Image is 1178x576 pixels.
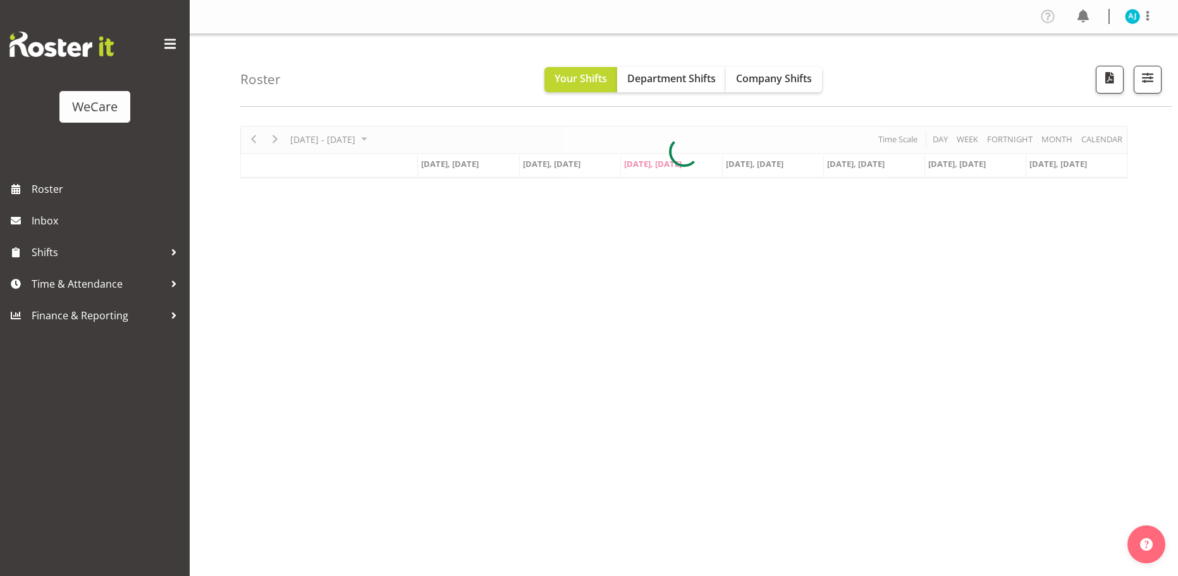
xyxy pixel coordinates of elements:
[32,211,183,230] span: Inbox
[1140,538,1153,551] img: help-xxl-2.png
[726,67,822,92] button: Company Shifts
[1134,66,1162,94] button: Filter Shifts
[736,71,812,85] span: Company Shifts
[32,180,183,199] span: Roster
[617,67,726,92] button: Department Shifts
[9,32,114,57] img: Rosterit website logo
[32,243,164,262] span: Shifts
[32,274,164,293] span: Time & Attendance
[1125,9,1140,24] img: aj-jones10453.jpg
[240,72,281,87] h4: Roster
[72,97,118,116] div: WeCare
[544,67,617,92] button: Your Shifts
[555,71,607,85] span: Your Shifts
[627,71,716,85] span: Department Shifts
[1096,66,1124,94] button: Download a PDF of the roster according to the set date range.
[32,306,164,325] span: Finance & Reporting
